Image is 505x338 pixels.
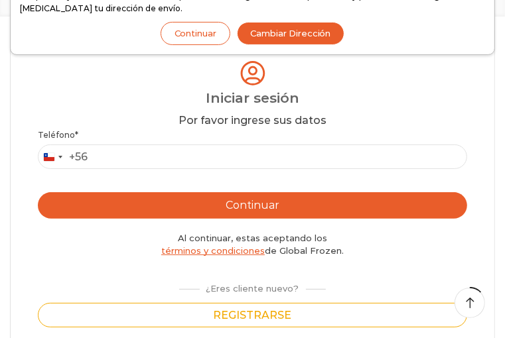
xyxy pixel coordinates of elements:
div: Por favor ingrese sus datos [38,113,467,129]
button: Selected country [38,145,88,168]
button: Continuar [161,22,230,45]
a: términos y condiciones [161,245,265,256]
button: Cambiar Dirección [237,22,345,45]
div: +56 [69,148,88,166]
div: Al continuar, estas aceptando los de Global Frozen. [38,232,467,256]
button: Registrarse [38,303,467,327]
button: Continuar [38,192,467,219]
div: Iniciar sesión [38,88,467,108]
div: ¿Eres cliente nuevo? [173,278,332,295]
label: Teléfono [38,129,467,141]
img: tabler-icon-user-circle.svg [238,58,268,88]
